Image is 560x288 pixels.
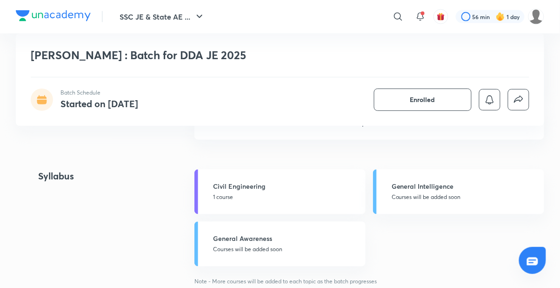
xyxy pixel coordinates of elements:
img: streak [496,12,505,21]
img: Munna Singh [528,9,544,25]
span: Enrolled [410,95,435,104]
button: Enrolled [374,89,472,111]
h4: Syllabus [38,170,164,184]
p: Note - More courses will be added to each topic as the batch progresses [194,278,544,286]
h5: General Awareness [213,234,360,244]
p: 1 course [213,193,360,202]
h5: General Intelligence [392,182,539,192]
a: General IntelligenceCourses will be added soon [373,170,544,214]
img: Company Logo [16,10,91,21]
p: Courses will be added soon [213,246,360,254]
h4: Started on [DATE] [60,97,138,110]
button: SSC JE & State AE ... [114,7,211,26]
a: Civil Engineering1 course [194,170,366,214]
p: Courses will be added soon [392,193,539,202]
img: avatar [437,13,445,21]
p: Batch Schedule [60,89,138,97]
a: Company Logo [16,10,91,24]
button: avatar [433,9,448,24]
h5: Civil Engineering [213,182,360,192]
a: General AwarenessCourses will be added soon [194,222,366,267]
h1: [PERSON_NAME] : Batch for DDA JE 2025 [31,48,395,62]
